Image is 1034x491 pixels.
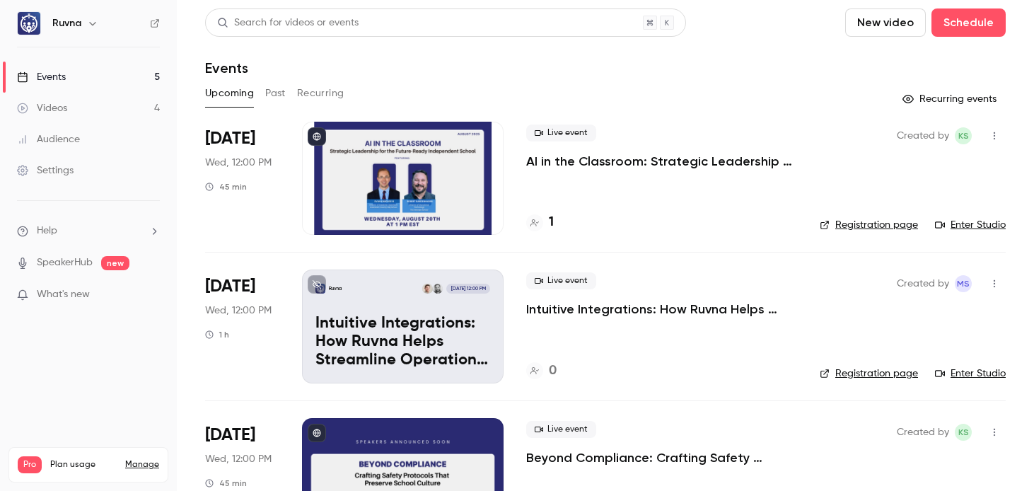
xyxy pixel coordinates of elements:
span: Wed, 12:00 PM [205,304,272,318]
h6: Ruvna [52,16,81,30]
span: Wed, 12:00 PM [205,156,272,170]
button: Schedule [931,8,1006,37]
div: 45 min [205,478,247,489]
span: [DATE] [205,127,255,150]
a: Enter Studio [935,218,1006,232]
span: Live event [526,272,596,289]
span: Live event [526,421,596,438]
span: MS [957,275,970,292]
button: Recurring [297,82,344,105]
span: Created by [897,275,949,292]
button: New video [845,8,926,37]
span: What's new [37,287,90,302]
h4: 0 [549,362,557,381]
a: Intuitive Integrations: How Ruvna Helps Streamline Operations and Improve SafetyRuvnaBill Farrell... [302,270,504,383]
span: Wed, 12:00 PM [205,452,272,466]
a: Intuitive Integrations: How Ruvna Helps Streamline Operations and Improve Safety [526,301,797,318]
span: Live event [526,125,596,141]
div: Search for videos or events [217,16,359,30]
img: Bill Farrell [433,284,443,294]
a: 0 [526,362,557,381]
div: Sep 10 Wed, 1:00 PM (America/New York) [205,270,279,383]
h1: Events [205,59,248,76]
span: Kyra Sandness [955,424,972,441]
a: SpeakerHub [37,255,93,270]
iframe: Noticeable Trigger [143,289,160,301]
a: Registration page [820,218,918,232]
span: KS [958,127,969,144]
button: Past [265,82,286,105]
h4: 1 [549,213,554,232]
div: 45 min [205,181,247,192]
div: Videos [17,101,67,115]
img: Marshall Singer [422,284,432,294]
img: Ruvna [18,12,40,35]
a: 1 [526,213,554,232]
span: Created by [897,127,949,144]
a: Manage [125,459,159,470]
span: KS [958,424,969,441]
span: [DATE] [205,275,255,298]
li: help-dropdown-opener [17,224,160,238]
span: [DATE] 12:00 PM [446,284,489,294]
a: Enter Studio [935,366,1006,381]
span: Help [37,224,57,238]
span: Marshall Singer [955,275,972,292]
a: AI in the Classroom: Strategic Leadership for the Future-Ready Independent School [526,153,797,170]
p: Intuitive Integrations: How Ruvna Helps Streamline Operations and Improve Safety [315,315,490,369]
a: Registration page [820,366,918,381]
p: Ruvna [329,285,342,292]
button: Upcoming [205,82,254,105]
div: Audience [17,132,80,146]
span: Plan usage [50,459,117,470]
div: Settings [17,163,74,178]
span: Kyra Sandness [955,127,972,144]
div: Events [17,70,66,84]
div: Aug 20 Wed, 1:00 PM (America/New York) [205,122,279,235]
span: Pro [18,456,42,473]
span: Created by [897,424,949,441]
a: Beyond Compliance: Crafting Safety Protocols That Preserve School Culture [526,449,797,466]
span: new [101,256,129,270]
span: [DATE] [205,424,255,446]
div: 1 h [205,329,229,340]
button: Recurring events [896,88,1006,110]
